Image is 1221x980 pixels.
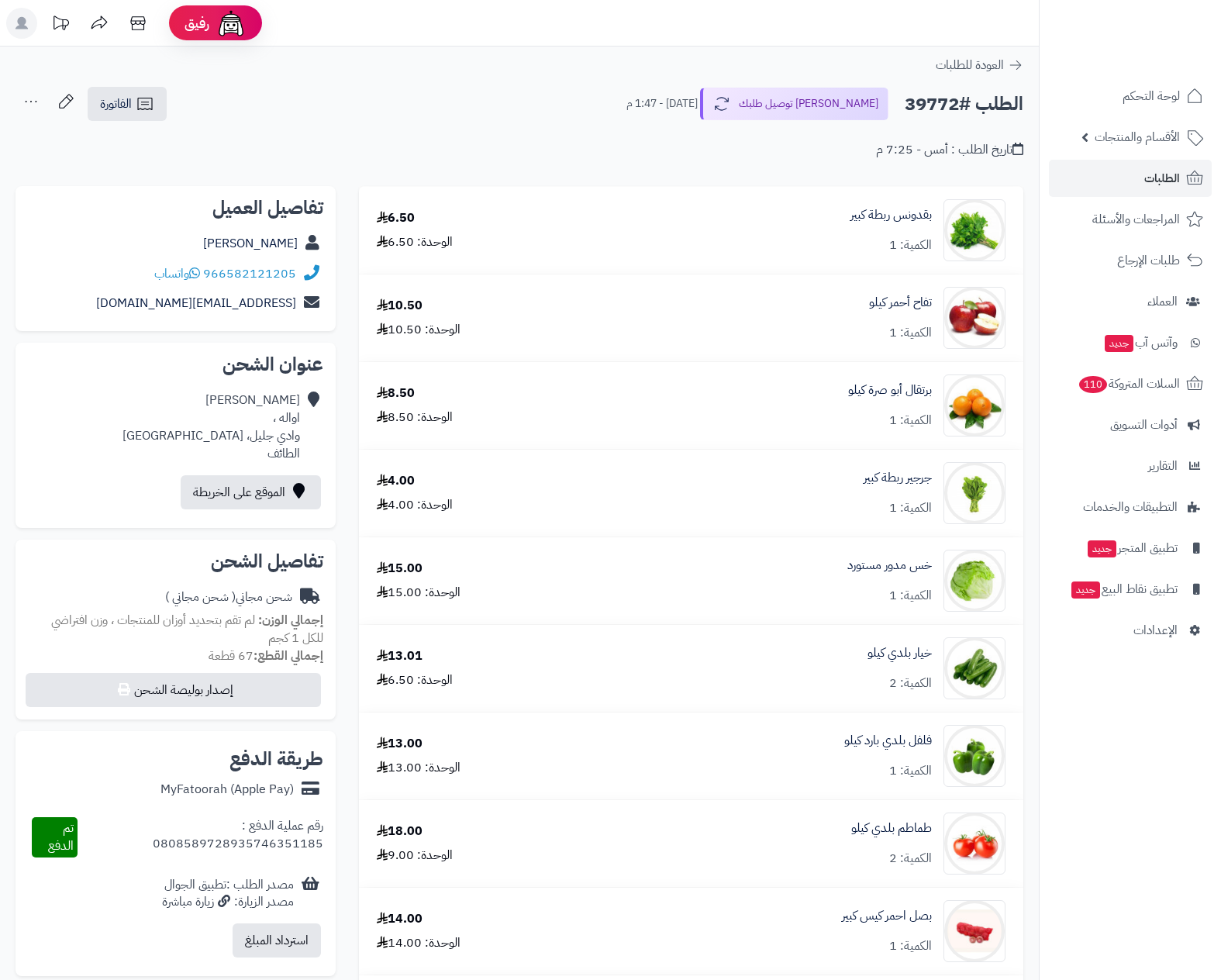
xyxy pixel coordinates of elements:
[842,907,932,925] a: بصل احمر كيس كبير
[1049,571,1212,608] a: تطبيق نقاط البيعجديد
[700,88,888,120] button: [PERSON_NAME] توصيل طلبك
[1123,85,1180,107] span: لوحة التحكم
[1117,250,1180,271] span: طلبات الإرجاع
[936,56,1023,74] a: العودة للطلبات
[1103,332,1178,354] span: وآتس آب
[944,900,1005,962] img: 1676798877-CMSb6HZRNxwPb0264Yz8pDNjuFHfpP4yhjy0fW6A-90x90.jpg
[944,287,1005,349] img: 1664179887-%D8%AA%D9%86%D8%B2%D9%8A%D9%84%20(21)-90x90.jpg
[876,141,1023,159] div: تاريخ الطلب : أمس - 7:25 م
[377,735,423,753] div: 13.00
[851,820,932,837] a: طماطم بلدي كيلو
[185,14,209,33] span: رفيق
[41,8,80,43] a: تحديثات المنصة
[944,374,1005,437] img: 1664179868-%D8%AA%D9%86%D8%B2%D9%8A%D9%84%20(20)-90x90.jpg
[944,462,1005,524] img: 1664180017-V5vu1LRhoKRrwosveopusMM9QDWIpxVJLIfd1bEd-90x90.jpg
[154,264,200,283] a: واتساب
[905,88,1023,120] h2: الطلب #39772
[864,469,932,487] a: جرجير ربطة كبير
[944,813,1005,875] img: 43802e4bccd75859d5bba45030a21ebc4701-90x90.jpg
[1049,406,1212,443] a: أدوات التسويق
[1148,455,1178,477] span: التقارير
[377,472,415,490] div: 4.00
[377,584,460,602] div: الوحدة: 15.00
[377,496,453,514] div: الوحدة: 4.00
[377,823,423,840] div: 18.00
[626,96,698,112] small: [DATE] - 1:47 م
[26,673,321,707] button: إصدار بوليصة الشحن
[889,762,932,780] div: الكمية: 1
[1049,242,1212,279] a: طلبات الإرجاع
[160,781,294,799] div: MyFatoorah (Apple Pay)
[377,934,460,952] div: الوحدة: 14.00
[889,850,932,868] div: الكمية: 2
[216,8,247,39] img: ai-face.png
[1086,537,1178,559] span: تطبيق المتجر
[1079,376,1107,393] span: 110
[1083,496,1178,518] span: التطبيقات والخدمات
[1095,126,1180,148] span: الأقسام والمنتجات
[1049,488,1212,526] a: التطبيقات والخدمات
[78,817,323,857] div: رقم عملية الدفع : 0808589728935746351185
[944,199,1005,261] img: 4413b8d194423c6c46adb40c0910d53de264-90x90.jpg
[844,732,932,750] a: فلفل بلدي بارد كيلو
[1110,414,1178,436] span: أدوات التسويق
[1049,530,1212,567] a: تطبيق المتجرجديد
[229,750,323,768] h2: طريقة الدفع
[1049,324,1212,361] a: وآتس آبجديد
[1116,41,1206,74] img: logo-2.png
[162,876,294,912] div: مصدر الطلب :تطبيق الجوال
[203,234,298,253] a: [PERSON_NAME]
[1049,160,1212,197] a: الطلبات
[162,893,294,911] div: مصدر الزيارة: زيارة مباشرة
[377,209,415,227] div: 6.50
[889,324,932,342] div: الكمية: 1
[377,385,415,402] div: 8.50
[28,355,323,374] h2: عنوان الشحن
[848,381,932,399] a: برتقال أبو صرة كيلو
[122,392,300,462] div: [PERSON_NAME] اواله ، وادي جليل، [GEOGRAPHIC_DATA] الطائف
[1078,373,1180,395] span: السلات المتروكة
[377,233,453,251] div: الوحدة: 6.50
[869,294,932,312] a: تفاح أحمر كيلو
[889,587,932,605] div: الكمية: 1
[96,294,296,312] a: [EMAIL_ADDRESS][DOMAIN_NAME]
[181,475,321,509] a: الموقع على الخريطة
[100,95,132,113] span: الفاتورة
[1049,612,1212,649] a: الإعدادات
[847,557,932,575] a: خس مدور مستورد
[1049,365,1212,402] a: السلات المتروكة110
[88,87,167,121] a: الفاتورة
[165,588,236,606] span: ( شحن مجاني )
[377,847,453,864] div: الوحدة: 9.00
[1144,167,1180,189] span: الطلبات
[1070,578,1178,600] span: تطبيق نقاط البيع
[28,198,323,217] h2: تفاصيل العميل
[889,236,932,254] div: الكمية: 1
[233,923,321,958] button: استرداد المبلغ
[1088,540,1116,557] span: جديد
[1049,283,1212,320] a: العملاء
[1133,619,1178,641] span: الإعدادات
[944,725,1005,787] img: 1664180435-O6DVmEzORGKEJk0hHDrbsALiOLRcPyE8seZoFOnd-90x90.jpg
[28,552,323,571] h2: تفاصيل الشحن
[377,297,423,315] div: 10.50
[377,910,423,928] div: 14.00
[850,206,932,224] a: بقدونس ربطة كبير
[377,759,460,777] div: الوحدة: 13.00
[203,264,296,283] a: 966582121205
[1049,78,1212,115] a: لوحة التحكم
[936,56,1004,74] span: العودة للطلبات
[889,499,932,517] div: الكمية: 1
[209,647,323,665] small: 67 قطعة
[1071,581,1100,599] span: جديد
[51,611,323,647] span: لم تقم بتحديد أوزان للمنتجات ، وزن افتراضي للكل 1 كجم
[889,675,932,692] div: الكمية: 2
[889,412,932,430] div: الكمية: 1
[377,560,423,578] div: 15.00
[48,819,74,855] span: تم الدفع
[258,611,323,630] strong: إجمالي الوزن:
[1147,291,1178,312] span: العملاء
[944,550,1005,612] img: 1664180109-2MGYdA2toTni4neA7oTr5EQaDe8Smf0TNTtKjCOU-90x90.jpg
[165,588,292,606] div: شحن مجاني
[1049,447,1212,485] a: التقارير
